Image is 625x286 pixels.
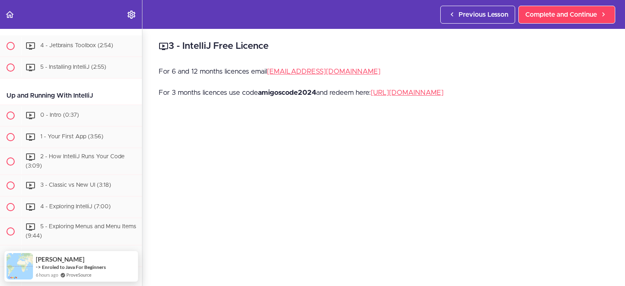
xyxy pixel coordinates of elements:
img: provesource social proof notification image [7,253,33,279]
span: 1 - Your First App (3:56) [40,134,103,140]
span: Complete and Continue [525,10,597,20]
strong: amigoscode2024 [258,89,316,96]
span: 5 - Installing IntelliJ (2:55) [40,64,106,70]
a: ProveSource [66,271,92,278]
span: 5 - Exploring Menus and Menu Items (9:44) [26,224,136,239]
a: Complete and Continue [518,6,615,24]
h2: 3 - IntelliJ Free Licence [159,39,609,53]
a: Previous Lesson [440,6,515,24]
span: Previous Lesson [459,10,508,20]
p: For 6 and 12 months licences email [159,65,609,78]
p: For 3 months licences use code and redeem here: [159,87,609,99]
a: Enroled to Java For Beginners [42,264,106,270]
a: [EMAIL_ADDRESS][DOMAIN_NAME] [267,68,380,75]
span: [PERSON_NAME] [36,256,85,263]
svg: Settings Menu [127,10,136,20]
span: 4 - Exploring IntelliJ (7:00) [40,204,111,210]
span: 4 - Jetbrains Toolbox (2:54) [40,43,113,48]
span: 6 hours ago [36,271,58,278]
span: 3 - Classic vs New UI (3:18) [40,183,111,188]
a: [URL][DOMAIN_NAME] [371,89,444,96]
svg: Back to course curriculum [5,10,15,20]
span: 2 - How IntelliJ Runs Your Code (3:09) [26,154,125,169]
span: -> [36,264,41,270]
span: 0 - Intro (0:37) [40,112,79,118]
